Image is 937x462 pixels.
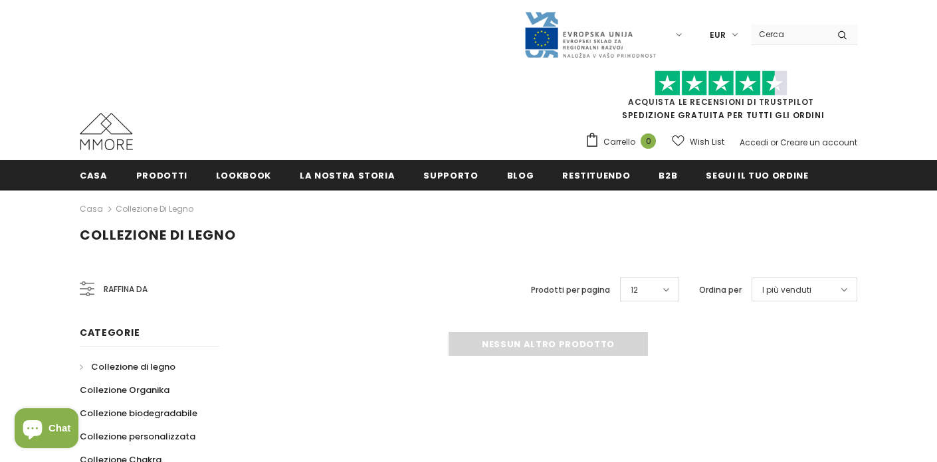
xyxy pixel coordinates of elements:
[216,160,271,190] a: Lookbook
[423,160,478,190] a: supporto
[80,160,108,190] a: Casa
[80,425,195,448] a: Collezione personalizzata
[585,132,663,152] a: Carrello 0
[762,283,811,297] span: I più venduti
[507,160,534,190] a: Blog
[706,169,808,182] span: Segui il tuo ordine
[562,169,630,182] span: Restituendo
[80,378,169,402] a: Collezione Organika
[659,169,677,182] span: B2B
[80,430,195,443] span: Collezione personalizzata
[562,160,630,190] a: Restituendo
[300,169,395,182] span: La nostra storia
[11,408,82,451] inbox-online-store-chat: Shopify online store chat
[136,160,187,190] a: Prodotti
[80,226,236,244] span: Collezione di legno
[631,283,638,297] span: 12
[710,29,726,42] span: EUR
[585,76,857,121] span: SPEDIZIONE GRATUITA PER TUTTI GLI ORDINI
[524,11,657,59] img: Javni Razpis
[524,29,657,40] a: Javni Razpis
[80,355,175,378] a: Collezione di legno
[91,360,175,373] span: Collezione di legno
[659,160,677,190] a: B2B
[531,283,610,297] label: Prodotti per pagina
[770,137,778,148] span: or
[104,282,148,297] span: Raffina da
[216,169,271,182] span: Lookbook
[80,402,197,425] a: Collezione biodegradabile
[699,283,742,297] label: Ordina per
[780,137,857,148] a: Creare un account
[80,384,169,396] span: Collezione Organika
[641,133,656,149] span: 0
[80,326,140,339] span: Categorie
[751,25,827,44] input: Search Site
[706,160,808,190] a: Segui il tuo ordine
[655,70,787,96] img: Fidati di Pilot Stars
[690,135,724,149] span: Wish List
[80,169,108,182] span: Casa
[740,137,768,148] a: Accedi
[628,96,814,108] a: Acquista le recensioni di TrustPilot
[507,169,534,182] span: Blog
[116,203,193,214] a: Collezione di legno
[603,135,635,149] span: Carrello
[300,160,395,190] a: La nostra storia
[80,113,133,150] img: Casi MMORE
[423,169,478,182] span: supporto
[80,201,103,217] a: Casa
[136,169,187,182] span: Prodotti
[672,130,724,153] a: Wish List
[80,407,197,420] span: Collezione biodegradabile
